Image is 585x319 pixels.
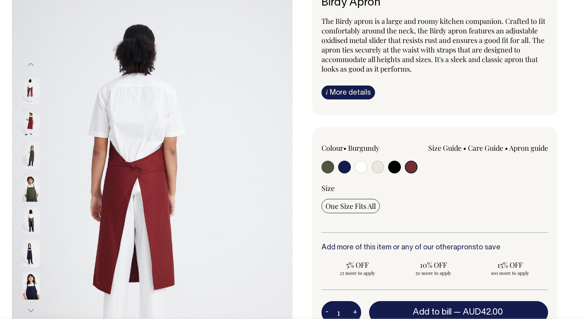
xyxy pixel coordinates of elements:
[454,308,505,316] span: —
[22,239,40,267] img: dark-navy
[22,206,40,234] img: olive
[321,16,545,74] span: The Birdy apron is a large and roomy kitchen companion. Crafted to fit comfortably around the nec...
[463,308,503,316] span: AUD42.00
[325,260,389,270] span: 5% OFF
[321,86,375,99] a: iMore details
[25,56,37,74] button: Previous
[22,109,40,136] img: Birdy Apron
[402,260,465,270] span: 10% OFF
[22,141,40,169] img: olive
[509,143,548,153] a: Apron guide
[463,143,466,153] span: •
[413,308,452,316] span: Add to bill
[321,199,380,213] input: One Size Fits All
[321,258,393,278] input: 5% OFF 25 more to apply
[325,201,376,211] span: One Size Fits All
[325,270,389,276] span: 25 more to apply
[321,244,548,252] h6: Add more of this item or any of our other to save
[505,143,508,153] span: •
[478,260,542,270] span: 15% OFF
[428,143,462,153] a: Size Guide
[453,244,476,251] a: aprons
[326,88,328,96] span: i
[22,76,40,104] img: burgundy
[321,183,548,193] div: Size
[348,143,379,153] label: Burgundy
[343,143,346,153] span: •
[478,270,542,276] span: 100 more to apply
[22,272,40,300] img: dark-navy
[474,258,546,278] input: 15% OFF 100 more to apply
[398,258,469,278] input: 10% OFF 50 more to apply
[402,270,465,276] span: 50 more to apply
[468,143,503,153] a: Care Guide
[321,143,412,153] div: Colour
[22,174,40,202] img: olive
